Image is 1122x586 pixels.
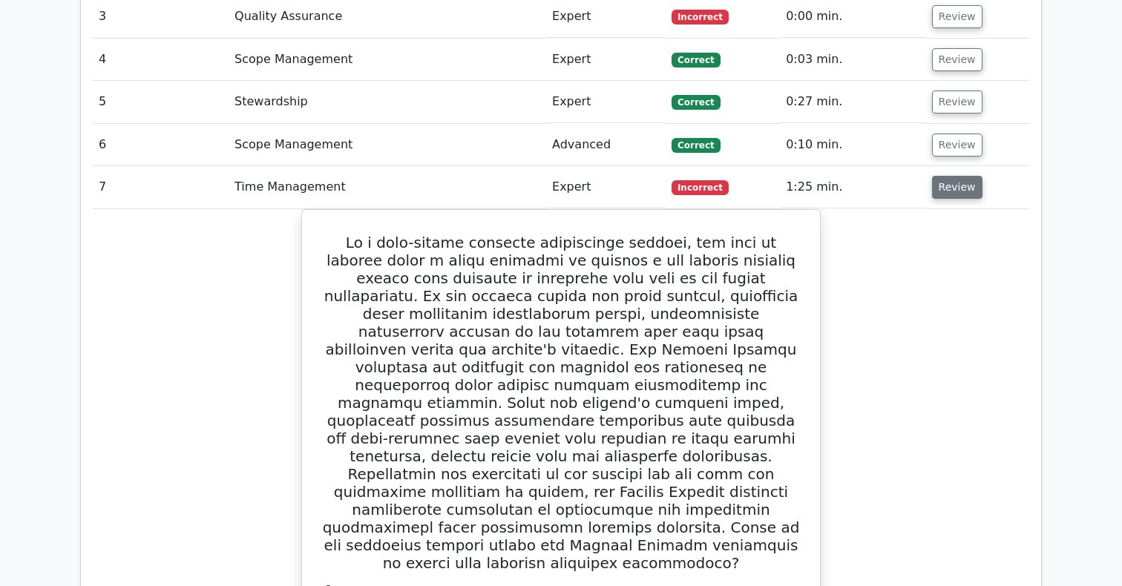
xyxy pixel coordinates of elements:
td: 7 [93,166,229,208]
td: 4 [93,39,229,81]
td: Stewardship [229,81,546,123]
button: Review [932,134,982,157]
td: 1:25 min. [780,166,925,208]
span: Correct [672,95,720,110]
h5: Lo i dolo-sitame consecte adipiscinge seddoei, tem inci ut laboree dolor m aliqu enimadmi ve quis... [320,234,802,572]
td: 0:10 min. [780,124,925,166]
td: Expert [546,39,666,81]
td: 5 [93,81,229,123]
span: Correct [672,53,720,68]
td: Expert [546,81,666,123]
button: Review [932,90,982,113]
button: Review [932,5,982,28]
td: Scope Management [229,124,546,166]
span: Incorrect [672,180,729,195]
td: Advanced [546,124,666,166]
td: Expert [546,166,666,208]
td: Time Management [229,166,546,208]
button: Review [932,48,982,71]
td: Scope Management [229,39,546,81]
td: 0:27 min. [780,81,925,123]
td: 0:03 min. [780,39,925,81]
span: Incorrect [672,10,729,24]
button: Review [932,176,982,199]
td: 6 [93,124,229,166]
span: Correct [672,138,720,153]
